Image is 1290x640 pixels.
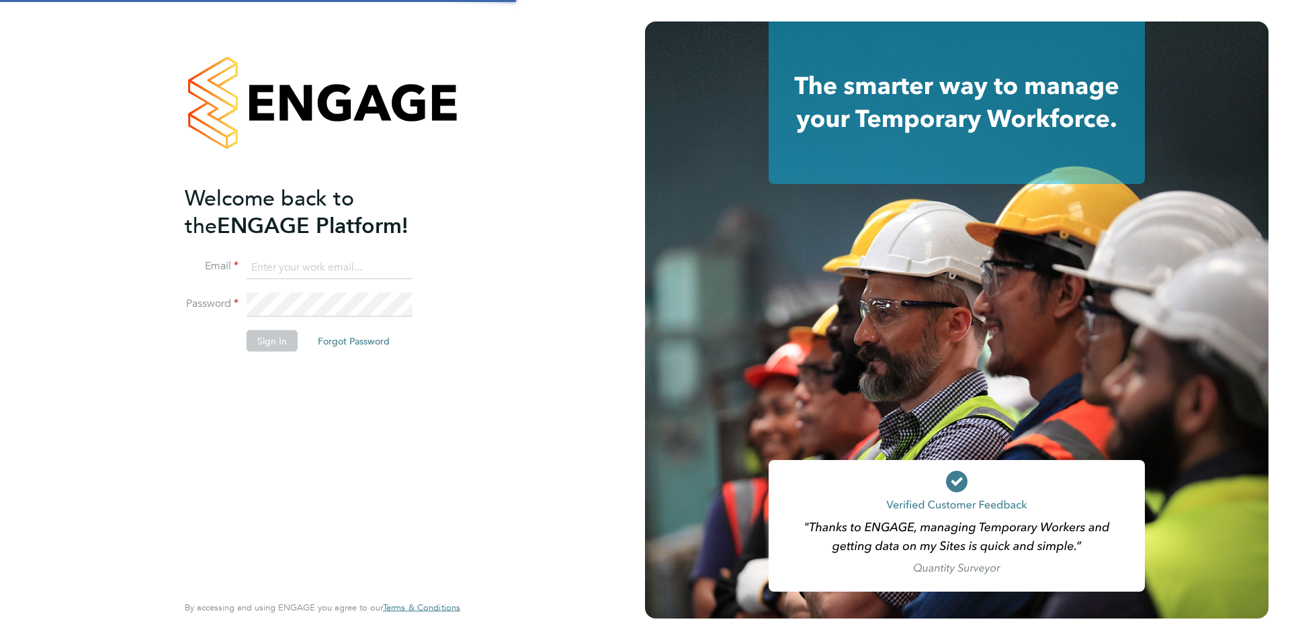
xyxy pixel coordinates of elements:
h2: ENGAGE Platform! [185,184,447,239]
button: Forgot Password [307,330,400,352]
label: Password [185,297,239,311]
input: Enter your work email... [247,255,413,279]
span: Welcome back to the [185,185,354,238]
span: By accessing and using ENGAGE you agree to our [185,602,460,613]
label: Email [185,259,239,273]
a: Terms & Conditions [383,602,460,613]
span: Terms & Conditions [383,602,460,613]
button: Sign In [247,330,298,352]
